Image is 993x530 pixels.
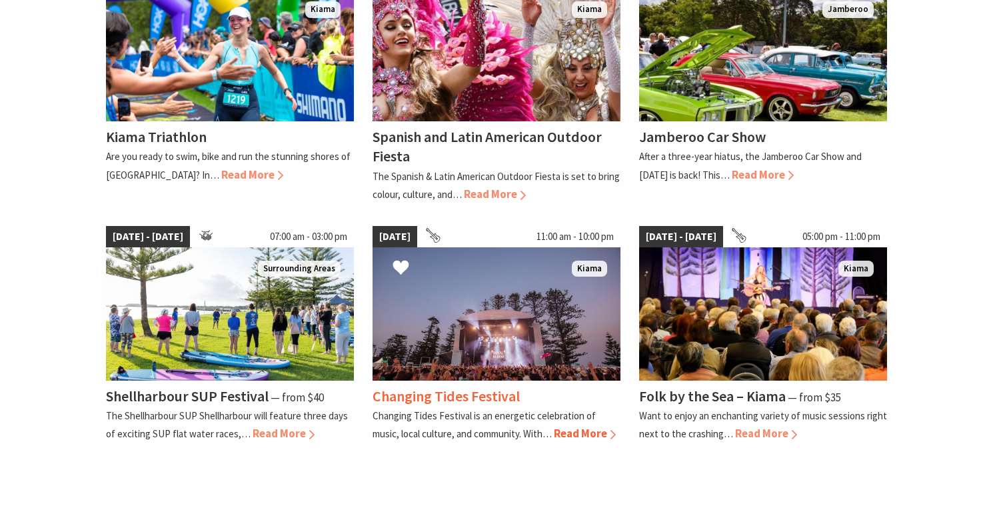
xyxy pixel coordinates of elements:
p: Changing Tides Festival is an energetic celebration of music, local culture, and community. With… [373,409,596,440]
span: Kiama [572,1,607,18]
span: Read More [253,426,315,441]
h4: Spanish and Latin American Outdoor Fiesta [373,127,602,165]
a: [DATE] - [DATE] 05:00 pm - 11:00 pm Folk by the Sea - Showground Pavilion Kiama Folk by the Sea –... [639,226,887,443]
p: Are you ready to swim, bike and run the stunning shores of [GEOGRAPHIC_DATA]? In… [106,150,351,181]
span: ⁠— from $35 [788,390,841,405]
h4: Folk by the Sea – Kiama [639,387,786,405]
span: Read More [735,426,797,441]
a: [DATE] 11:00 am - 10:00 pm Changing Tides Main Stage Kiama Changing Tides Festival Changing Tides... [373,226,620,443]
h4: Shellharbour SUP Festival [106,387,269,405]
span: Jamberoo [822,1,874,18]
span: 07:00 am - 03:00 pm [263,226,354,247]
a: [DATE] - [DATE] 07:00 am - 03:00 pm Jodie Edwards Welcome to Country Surrounding Areas Shellharbo... [106,226,354,443]
img: Changing Tides Main Stage [373,247,620,381]
p: After a three-year hiatus, the Jamberoo Car Show and [DATE] is back! This… [639,150,862,181]
button: Click to Favourite Changing Tides Festival [379,246,423,291]
p: The Spanish & Latin American Outdoor Fiesta is set to bring colour, culture, and… [373,170,620,201]
span: Surrounding Areas [258,261,341,277]
h4: Kiama Triathlon [106,127,207,146]
img: Jodie Edwards Welcome to Country [106,247,354,381]
span: ⁠— from $40 [271,390,324,405]
span: 05:00 pm - 11:00 pm [796,226,887,247]
span: Kiama [838,261,874,277]
span: Kiama [305,1,341,18]
h4: Jamberoo Car Show [639,127,766,146]
span: Read More [554,426,616,441]
span: [DATE] - [DATE] [639,226,723,247]
span: [DATE] [373,226,417,247]
p: Want to enjoy an enchanting variety of music sessions right next to the crashing… [639,409,887,440]
span: Kiama [572,261,607,277]
img: Folk by the Sea - Showground Pavilion [639,247,887,381]
span: Read More [732,167,794,182]
p: The Shellharbour SUP Shellharbour will feature three days of exciting SUP flat water races,… [106,409,348,440]
h4: Changing Tides Festival [373,387,520,405]
span: 11:00 am - 10:00 pm [530,226,620,247]
span: Read More [464,187,526,201]
span: Read More [221,167,283,182]
span: [DATE] - [DATE] [106,226,190,247]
